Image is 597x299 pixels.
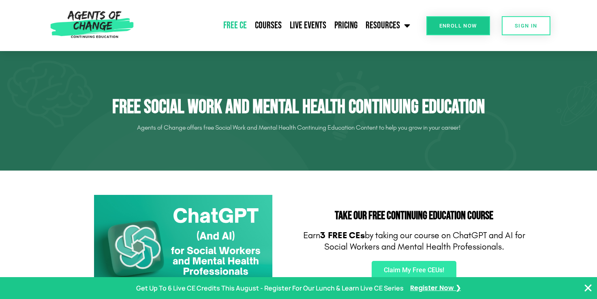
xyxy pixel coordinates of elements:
h1: Free Social Work and Mental Health Continuing Education [72,96,526,119]
p: Get Up To 6 Live CE Credits This August - Register For Our Lunch & Learn Live CE Series [136,282,404,294]
button: Close Banner [583,283,593,293]
a: Live Events [286,15,330,36]
a: Courses [251,15,286,36]
nav: Menu [137,15,415,36]
p: Agents of Change offers free Social Work and Mental Health Continuing Education Content to help y... [72,121,526,134]
p: Earn by taking our course on ChatGPT and AI for Social Workers and Mental Health Professionals. [303,230,526,253]
b: 3 FREE CEs [320,230,365,241]
span: Claim My Free CEUs! [384,267,444,273]
a: Enroll Now [426,16,490,35]
span: SIGN IN [515,23,537,28]
a: SIGN IN [502,16,550,35]
a: Register Now ❯ [410,282,461,294]
a: Pricing [330,15,362,36]
span: Enroll Now [439,23,477,28]
a: Claim My Free CEUs! [372,261,456,280]
a: Free CE [219,15,251,36]
a: Resources [362,15,414,36]
h2: Take Our FREE Continuing Education Course [303,210,526,222]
